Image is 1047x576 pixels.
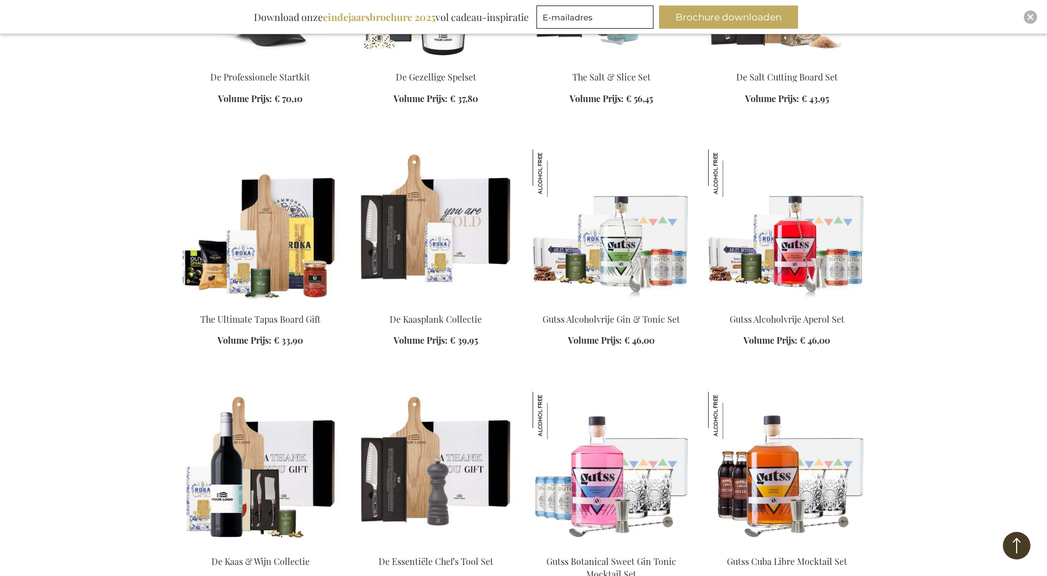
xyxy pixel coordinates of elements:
a: The Ultimate Tapas Board Gift [200,313,321,325]
form: marketing offers and promotions [536,6,657,32]
a: The Ultimate Tapas Board Gift [182,300,339,310]
img: Gutss Alcoholvrije Gin & Tonic Set [533,150,580,197]
span: € 43,95 [801,93,829,104]
div: Close [1024,10,1037,24]
span: Volume Prijs: [394,93,448,104]
img: Gutss Alcoholvrije Aperol Set [708,150,756,197]
img: The Cheese Board Collection [357,150,515,304]
img: Close [1027,14,1034,20]
span: € 37,80 [450,93,478,104]
img: Gutss Non-Alcoholic Aperol Set [708,150,866,304]
img: Gutss Non-Alcoholic Gin & Tonic Set [533,150,690,304]
img: Gutss Cuba Libre Mocktail Set [708,392,866,546]
span: € 70,10 [274,93,302,104]
a: Gutss Non-Alcoholic Aperol Set Gutss Alcoholvrije Aperol Set [708,300,866,310]
img: The Ultimate Tapas Board Gift [182,150,339,304]
div: Download onze vol cadeau-inspiratie [249,6,534,29]
a: Gutss Non-Alcoholic Gin & Tonic Set Gutss Alcoholvrije Gin & Tonic Set [533,300,690,310]
span: € 46,00 [800,334,830,346]
img: De Kaas & Wijn Collectie [182,392,339,546]
span: Volume Prijs: [570,93,624,104]
a: De Essentiële Chef's Tool Set [357,542,515,552]
span: € 39,95 [450,334,478,346]
a: Volume Prijs: € 46,00 [743,334,830,347]
input: E-mailadres [536,6,653,29]
a: De Salt Cutting Board Set [708,57,866,68]
a: Volume Prijs: € 46,00 [568,334,655,347]
span: Volume Prijs: [745,93,799,104]
a: Gutss Alcoholvrije Aperol Set [730,313,844,325]
a: Gutss Cuba Libre Mocktail Set [727,556,847,567]
a: De Kaas & Wijn Collectie [211,556,310,567]
a: Gutss Cuba Libre Mocktail Set Gutss Cuba Libre Mocktail Set [708,542,866,552]
a: Gutss Botanical Sweet Gin Tonic Mocktail Set Gutss Botanical Sweet Gin Tonic Mocktail Set [533,542,690,552]
a: Volume Prijs: € 33,90 [217,334,303,347]
a: De Essentiële Chef's Tool Set [379,556,493,567]
img: De Essentiële Chef's Tool Set [357,392,515,546]
img: Gutss Botanical Sweet Gin Tonic Mocktail Set [533,392,690,546]
span: € 33,90 [274,334,303,346]
img: Gutss Cuba Libre Mocktail Set [708,392,756,439]
a: De Professionele Startkit [210,71,310,83]
a: The Salt & Slice Set Exclusive Business Gift [533,57,690,68]
a: Volume Prijs: € 56,45 [570,93,653,105]
a: De Kaas & Wijn Collectie [182,542,339,552]
a: The Cheese Board Collection [357,300,515,310]
span: Volume Prijs: [394,334,448,346]
span: € 46,00 [624,334,655,346]
span: Volume Prijs: [568,334,622,346]
a: Volume Prijs: € 39,95 [394,334,478,347]
span: € 56,45 [626,93,653,104]
span: Volume Prijs: [217,334,272,346]
a: Volume Prijs: € 37,80 [394,93,478,105]
b: eindejaarsbrochure 2025 [323,10,435,24]
a: De Kaasplank Collectie [390,313,482,325]
a: Volume Prijs: € 70,10 [218,93,302,105]
a: The Cosy Game Set [357,57,515,68]
a: The Salt & Slice Set [572,71,651,83]
a: Volume Prijs: € 43,95 [745,93,829,105]
span: Volume Prijs: [743,334,798,346]
a: Gutss Alcoholvrije Gin & Tonic Set [543,313,680,325]
span: Volume Prijs: [218,93,272,104]
a: De Salt Cutting Board Set [736,71,838,83]
a: De Gezellige Spelset [396,71,476,83]
img: Gutss Botanical Sweet Gin Tonic Mocktail Set [533,392,580,439]
button: Brochure downloaden [659,6,798,29]
a: The Professional Starter Kit [182,57,339,68]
